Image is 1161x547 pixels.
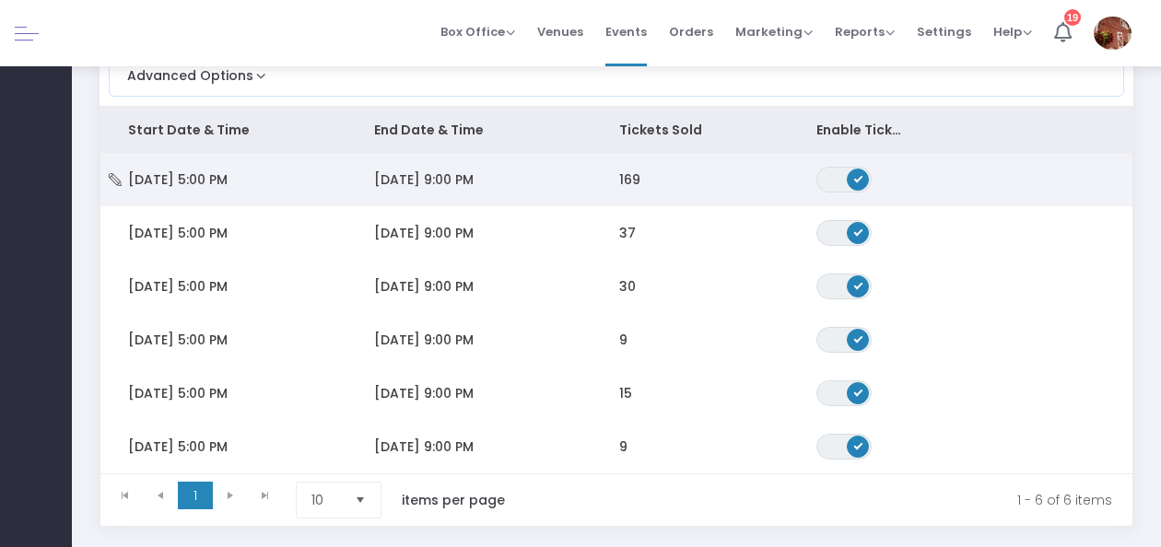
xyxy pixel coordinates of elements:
[853,227,862,236] span: ON
[619,384,632,402] span: 15
[619,224,636,242] span: 37
[374,170,474,189] span: [DATE] 9:00 PM
[537,8,583,55] span: Venues
[735,23,813,41] span: Marketing
[374,384,474,402] span: [DATE] 9:00 PM
[619,437,627,456] span: 9
[347,483,373,518] button: Select
[835,23,895,41] span: Reports
[440,23,515,41] span: Box Office
[100,107,1132,473] div: Data table
[128,224,228,242] span: [DATE] 5:00 PM
[853,440,862,449] span: ON
[402,491,505,509] label: items per page
[346,107,592,153] th: End Date & Time
[789,107,936,153] th: Enable Ticket Sales
[917,8,971,55] span: Settings
[619,170,640,189] span: 169
[605,8,647,55] span: Events
[619,277,636,296] span: 30
[100,107,346,153] th: Start Date & Time
[853,387,862,396] span: ON
[128,331,228,349] span: [DATE] 5:00 PM
[178,482,213,509] span: Page 1
[374,437,474,456] span: [DATE] 9:00 PM
[853,173,862,182] span: ON
[374,277,474,296] span: [DATE] 9:00 PM
[853,333,862,343] span: ON
[128,437,228,456] span: [DATE] 5:00 PM
[544,482,1112,518] kendo-pager-info: 1 - 6 of 6 items
[311,491,340,509] span: 10
[592,107,788,153] th: Tickets Sold
[619,331,627,349] span: 9
[993,23,1032,41] span: Help
[374,224,474,242] span: [DATE] 9:00 PM
[128,170,228,189] span: [DATE] 5:00 PM
[128,277,228,296] span: [DATE] 5:00 PM
[853,280,862,289] span: ON
[1064,9,1081,26] div: 19
[110,55,270,86] button: Advanced Options
[128,384,228,402] span: [DATE] 5:00 PM
[669,8,713,55] span: Orders
[374,331,474,349] span: [DATE] 9:00 PM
